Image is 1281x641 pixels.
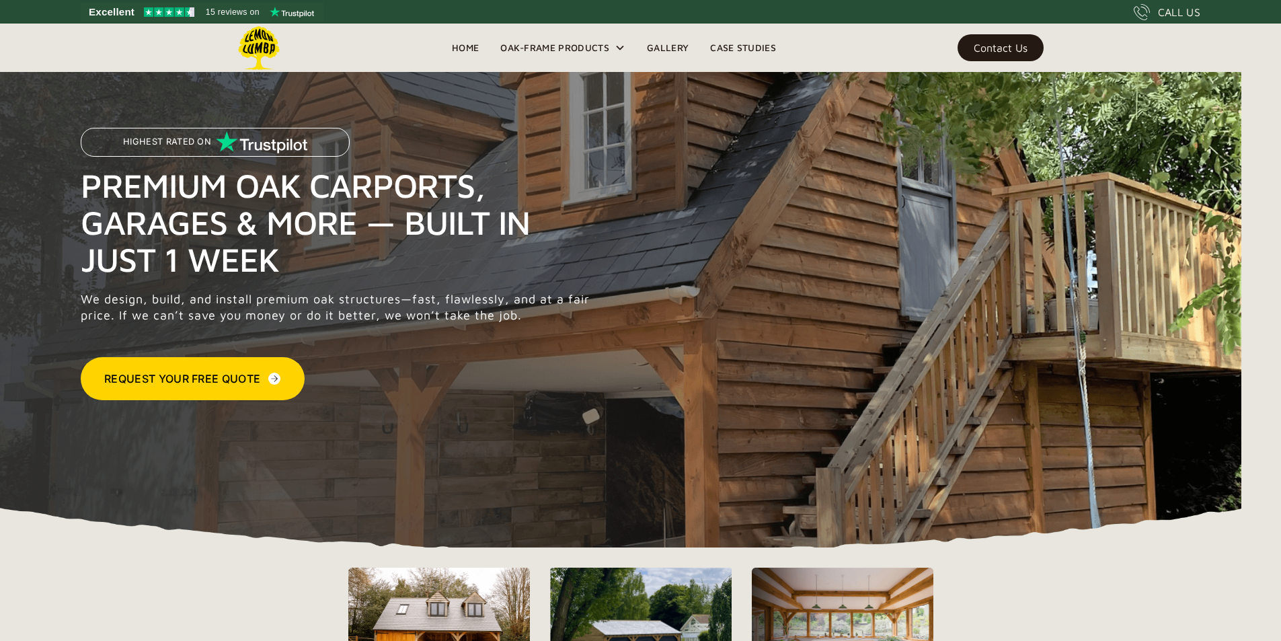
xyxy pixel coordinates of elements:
a: Highest Rated on [81,128,350,167]
h1: Premium Oak Carports, Garages & More — Built in Just 1 Week [81,167,597,278]
img: Trustpilot logo [270,7,314,17]
div: Oak-Frame Products [490,24,636,72]
div: Contact Us [974,43,1027,52]
a: Contact Us [958,34,1044,61]
a: See Lemon Lumba reviews on Trustpilot [81,3,323,22]
div: Request Your Free Quote [104,371,260,387]
p: We design, build, and install premium oak structures—fast, flawlessly, and at a fair price. If we... [81,291,597,324]
a: Home [441,38,490,58]
a: Request Your Free Quote [81,357,305,400]
p: Highest Rated on [123,137,211,147]
a: Gallery [636,38,699,58]
span: 15 reviews on [206,4,260,20]
a: CALL US [1134,4,1200,20]
div: CALL US [1158,4,1200,20]
span: Excellent [89,4,134,20]
img: Trustpilot 4.5 stars [144,7,194,17]
div: Oak-Frame Products [500,40,609,56]
a: Case Studies [699,38,787,58]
